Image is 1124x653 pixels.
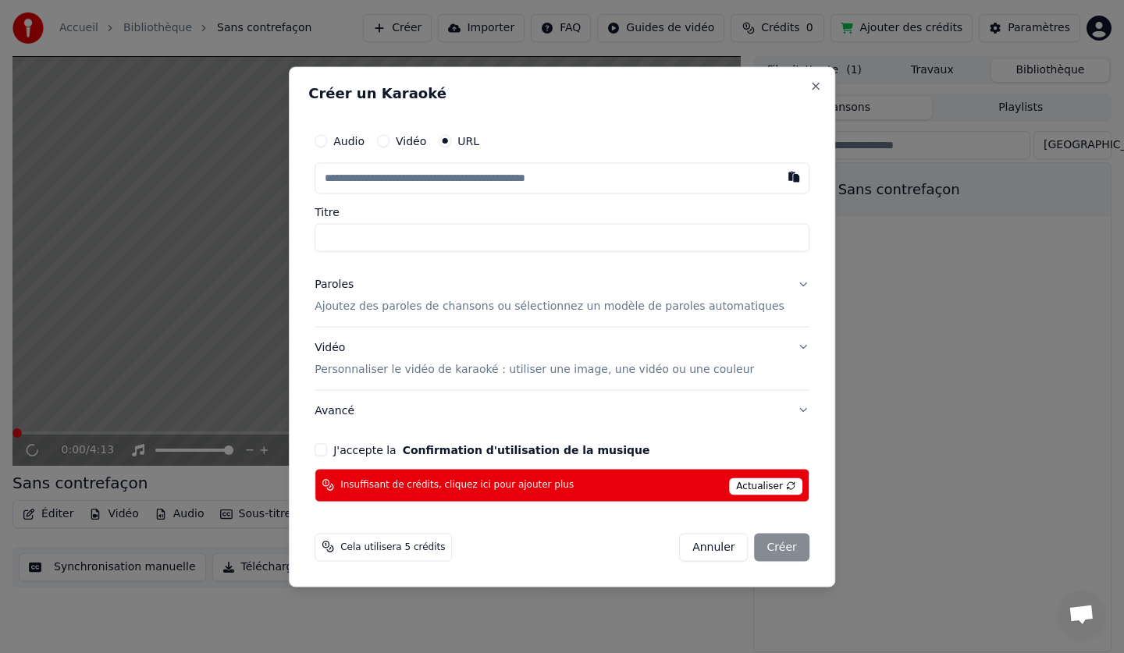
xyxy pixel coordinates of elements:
[729,477,802,495] span: Actualiser
[315,276,354,292] div: Paroles
[333,444,649,455] label: J'accepte la
[315,361,754,377] p: Personnaliser le vidéo de karaoké : utiliser une image, une vidéo ou une couleur
[308,86,816,100] h2: Créer un Karaoké
[333,135,365,146] label: Audio
[457,135,479,146] label: URL
[315,206,809,217] label: Titre
[315,264,809,326] button: ParolesAjoutez des paroles de chansons ou sélectionnez un modèle de paroles automatiques
[679,533,748,561] button: Annuler
[315,298,784,314] p: Ajoutez des paroles de chansons ou sélectionnez un modèle de paroles automatiques
[340,541,445,553] span: Cela utilisera 5 crédits
[340,478,574,491] span: Insuffisant de crédits, cliquez ici pour ajouter plus
[315,390,809,431] button: Avancé
[315,327,809,389] button: VidéoPersonnaliser le vidéo de karaoké : utiliser une image, une vidéo ou une couleur
[396,135,426,146] label: Vidéo
[315,339,754,377] div: Vidéo
[403,444,650,455] button: J'accepte la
